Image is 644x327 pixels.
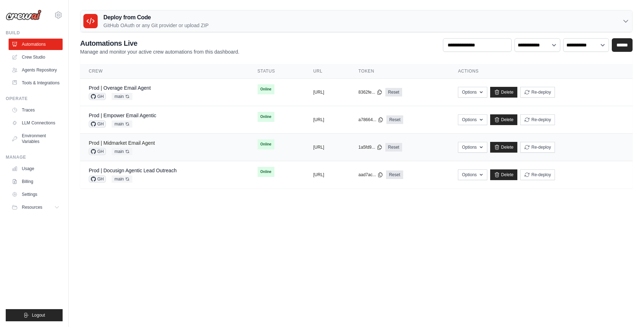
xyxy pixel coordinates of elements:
a: Delete [490,114,518,125]
th: URL [305,64,350,79]
p: GitHub OAuth or any Git provider or upload ZIP [103,22,209,29]
span: Online [258,139,274,149]
a: Delete [490,169,518,180]
span: GH [89,148,106,155]
h2: Automations Live [80,38,239,48]
a: Reset [386,170,403,179]
button: 1a5fd9... [358,144,382,150]
th: Token [350,64,449,79]
p: Manage and monitor your active crew automations from this dashboard. [80,48,239,55]
button: Re-deploy [520,87,555,98]
span: Online [258,112,274,122]
div: Operate [6,96,63,101]
a: Reset [386,115,403,124]
button: Logout [6,309,63,321]
a: Usage [9,163,63,174]
span: GH [89,93,106,100]
a: LLM Connections [9,117,63,129]
a: Billing [9,176,63,187]
a: Traces [9,104,63,116]
button: Re-deploy [520,142,555,153]
a: Tools & Integrations [9,77,63,89]
button: Resources [9,202,63,213]
button: Options [458,114,487,125]
span: Logout [32,312,45,318]
span: main [112,93,132,100]
h3: Deploy from Code [103,13,209,22]
img: Logo [6,10,42,20]
button: a78664... [358,117,384,123]
a: Prod | Midmarket Email Agent [89,140,155,146]
span: main [112,148,132,155]
button: 8362fe... [358,89,382,95]
div: Build [6,30,63,36]
span: GH [89,120,106,128]
a: Reset [385,143,402,152]
th: Status [249,64,305,79]
button: aad7ac... [358,172,383,178]
div: Manage [6,154,63,160]
th: Crew [80,64,249,79]
span: Online [258,84,274,94]
span: main [112,175,132,183]
span: main [112,120,132,128]
a: Environment Variables [9,130,63,147]
a: Delete [490,87,518,98]
span: Resources [22,204,42,210]
a: Agents Repository [9,64,63,76]
button: Re-deploy [520,169,555,180]
button: Options [458,142,487,153]
button: Options [458,87,487,98]
button: Re-deploy [520,114,555,125]
a: Prod | Overage Email Agent [89,85,151,91]
span: GH [89,175,106,183]
a: Settings [9,189,63,200]
a: Prod | Empower Email Agentic [89,113,156,118]
a: Prod | Docusign Agentic Lead Outreach [89,168,177,173]
a: Reset [385,88,402,96]
button: Options [458,169,487,180]
a: Automations [9,39,63,50]
th: Actions [449,64,633,79]
a: Crew Studio [9,51,63,63]
span: Online [258,167,274,177]
a: Delete [490,142,518,153]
